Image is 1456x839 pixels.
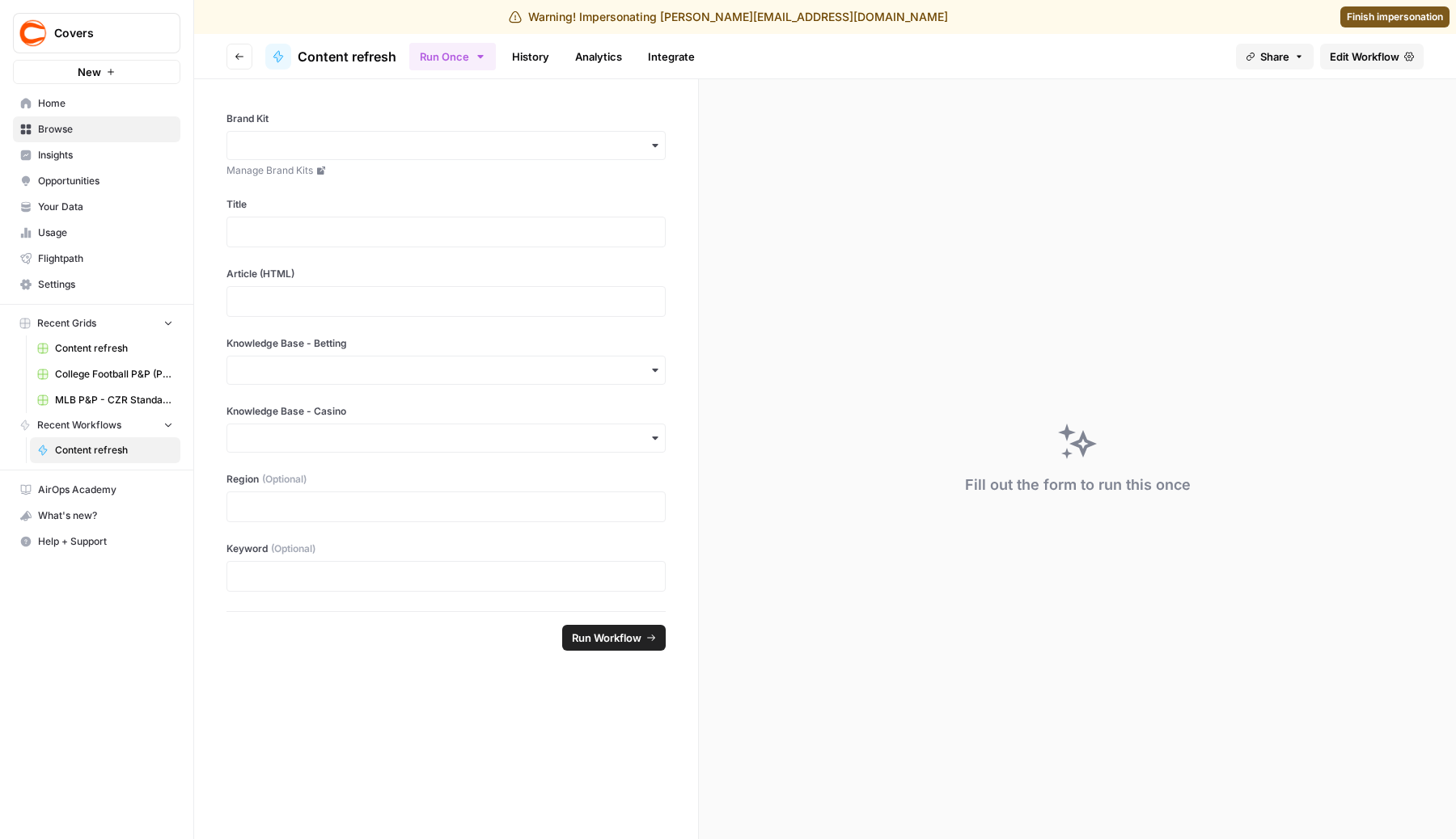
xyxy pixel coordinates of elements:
[298,47,396,66] span: Content refresh
[226,267,666,281] label: Article (HTML)
[226,542,666,556] label: Keyword
[13,529,180,554] button: Help + Support
[38,534,173,549] span: Help + Support
[13,60,180,84] button: New
[38,174,173,188] span: Opportunities
[54,25,152,41] span: Covers
[38,122,173,137] span: Browse
[13,142,180,168] a: Insights
[30,361,180,387] a: College Football P&P (Production) Grid (1)
[13,168,180,194] a: Opportunities
[14,504,180,528] div: What's new?
[78,64,101,80] span: New
[38,96,173,111] span: Home
[13,413,180,437] button: Recent Workflows
[265,44,396,70] a: Content refresh
[30,335,180,361] a: Content refresh
[1320,44,1424,70] a: Edit Workflow
[965,474,1191,496] div: Fill out the form to run this once
[19,19,48,48] img: Covers Logo
[409,43,496,70] button: Run Once
[262,472,307,487] span: (Optional)
[55,341,173,356] span: Content refresh
[226,472,666,487] label: Region
[226,336,666,351] label: Knowledge Base - Betting
[38,148,173,162] span: Insights
[13,311,180,335] button: Recent Grids
[13,503,180,529] button: What's new?
[55,393,173,407] span: MLB P&P - CZR Standard (Production) Grid (5)
[226,163,666,178] a: Manage Brand Kits
[226,404,666,419] label: Knowledge Base - Casino
[37,316,96,331] span: Recent Grids
[565,44,632,70] a: Analytics
[55,443,173,457] span: Content refresh
[13,246,180,272] a: Flightpath
[1347,10,1443,24] span: Finish impersonation
[38,200,173,214] span: Your Data
[572,630,641,646] span: Run Workflow
[13,116,180,142] a: Browse
[55,367,173,382] span: College Football P&P (Production) Grid (1)
[13,13,180,53] button: Workspace: Covers
[13,477,180,503] a: AirOps Academy
[38,226,173,240] span: Usage
[226,112,666,126] label: Brand Kit
[30,387,180,413] a: MLB P&P - CZR Standard (Production) Grid (5)
[1236,44,1314,70] button: Share
[1340,6,1450,27] a: Finish impersonation
[38,277,173,292] span: Settings
[502,44,559,70] a: History
[226,197,666,212] label: Title
[1330,48,1399,65] span: Edit Workflow
[13,220,180,246] a: Usage
[38,251,173,266] span: Flightpath
[30,437,180,463] a: Content refresh
[13,91,180,116] a: Home
[562,625,666,651] button: Run Workflow
[1260,48,1289,65] span: Share
[38,483,173,497] span: AirOps Academy
[271,542,315,556] span: (Optional)
[13,272,180,297] a: Settings
[638,44,705,70] a: Integrate
[13,194,180,220] a: Your Data
[509,9,948,25] div: Warning! Impersonating [PERSON_NAME][EMAIL_ADDRESS][DOMAIN_NAME]
[37,418,121,432] span: Recent Workflows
